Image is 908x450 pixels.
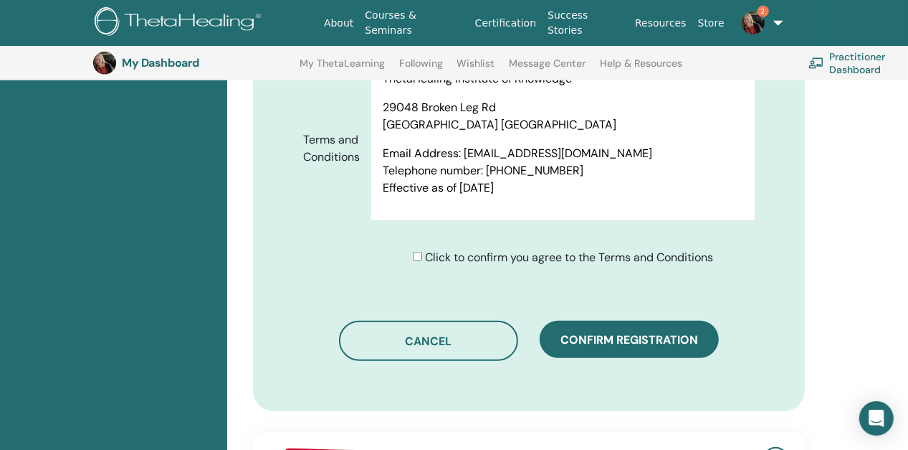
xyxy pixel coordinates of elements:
[758,6,769,17] span: 2
[509,57,586,80] a: Message Center
[339,321,518,361] button: Cancel
[93,52,116,75] img: default.jpg
[425,250,713,265] span: Click to confirm you agree to the Terms and Conditions
[318,10,359,37] a: About
[560,332,698,347] span: Confirm registration
[808,57,824,69] img: chalkboard-teacher.svg
[383,180,743,197] p: Effective as of [DATE]
[383,163,743,180] p: Telephone number: [PHONE_NUMBER]
[122,56,265,70] h3: My Dashboard
[540,321,719,358] button: Confirm registration
[383,100,743,117] p: 29048 Broken Leg Rd
[359,2,469,44] a: Courses & Seminars
[399,57,443,80] a: Following
[383,117,743,134] p: [GEOGRAPHIC_DATA] [GEOGRAPHIC_DATA]
[542,2,629,44] a: Success Stories
[742,11,765,34] img: default.jpg
[629,10,692,37] a: Resources
[95,7,266,39] img: logo.png
[292,126,371,171] label: Terms and Conditions
[457,57,495,80] a: Wishlist
[859,401,894,436] div: Open Intercom Messenger
[692,10,730,37] a: Store
[405,334,451,349] span: Cancel
[600,57,682,80] a: Help & Resources
[300,57,385,80] a: My ThetaLearning
[469,10,542,37] a: Certification
[383,146,743,163] p: Email Address: [EMAIL_ADDRESS][DOMAIN_NAME]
